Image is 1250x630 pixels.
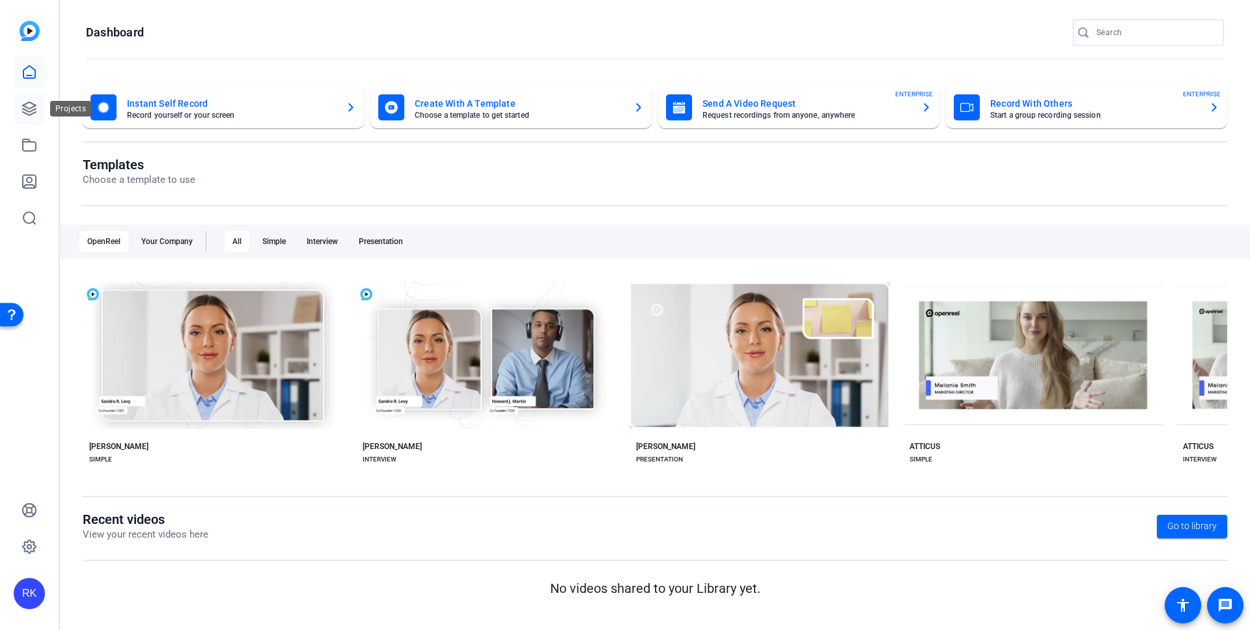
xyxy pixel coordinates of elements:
p: View your recent videos here [83,527,208,542]
div: [PERSON_NAME] [363,441,422,452]
div: Projects [50,101,91,116]
span: ENTERPRISE [1183,89,1221,99]
div: ATTICUS [910,441,940,452]
button: Record With OthersStart a group recording sessionENTERPRISE [946,87,1227,128]
div: SIMPLE [89,454,112,465]
div: INTERVIEW [363,454,396,465]
div: Interview [299,231,346,252]
div: [PERSON_NAME] [636,441,695,452]
img: blue-gradient.svg [20,21,40,41]
div: [PERSON_NAME] [89,441,148,452]
mat-icon: accessibility [1175,597,1191,613]
span: Go to library [1167,519,1217,533]
mat-card-subtitle: Choose a template to get started [415,111,623,119]
div: ATTICUS [1183,441,1214,452]
div: All [225,231,249,252]
a: Go to library [1157,515,1227,538]
span: ENTERPRISE [895,89,933,99]
p: No videos shared to your Library yet. [83,579,1227,598]
div: Presentation [351,231,411,252]
mat-card-title: Send A Video Request [702,96,911,111]
mat-card-subtitle: Start a group recording session [990,111,1199,119]
h1: Templates [83,157,195,172]
h1: Dashboard [86,25,144,40]
div: RK [14,578,45,609]
div: PRESENTATION [636,454,683,465]
button: Send A Video RequestRequest recordings from anyone, anywhereENTERPRISE [658,87,939,128]
div: Simple [255,231,294,252]
mat-card-title: Create With A Template [415,96,623,111]
h1: Recent videos [83,512,208,527]
mat-card-title: Record With Others [990,96,1199,111]
input: Search [1096,25,1214,40]
button: Instant Self RecordRecord yourself or your screen [83,87,364,128]
mat-icon: message [1217,597,1233,613]
div: INTERVIEW [1183,454,1217,465]
mat-card-subtitle: Record yourself or your screen [127,111,335,119]
mat-card-subtitle: Request recordings from anyone, anywhere [702,111,911,119]
button: Create With A TemplateChoose a template to get started [370,87,652,128]
p: Choose a template to use [83,172,195,187]
div: OpenReel [79,231,128,252]
mat-card-title: Instant Self Record [127,96,335,111]
div: SIMPLE [910,454,932,465]
div: Your Company [133,231,201,252]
